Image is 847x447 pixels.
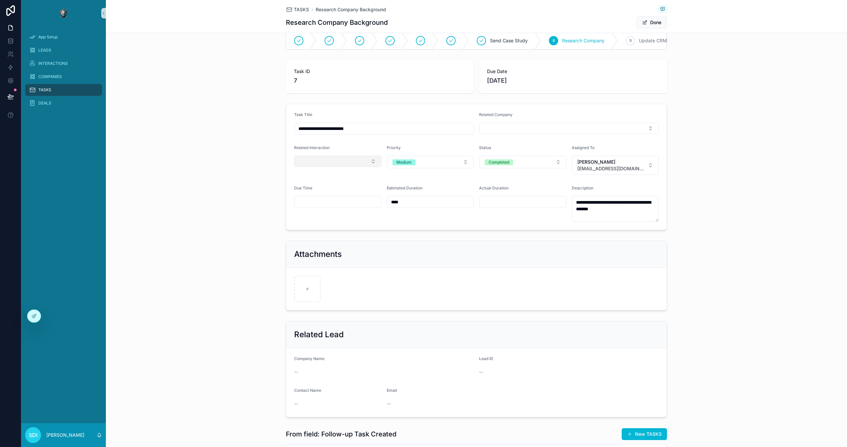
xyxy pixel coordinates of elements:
div: Medium [396,159,412,165]
span: Related Interaction [294,145,330,150]
span: Task ID [294,68,466,75]
span: Send Case Study [490,37,528,44]
button: New TASKS [622,428,667,440]
button: Select Button [479,156,566,168]
a: LEADS [25,44,102,56]
span: [DATE] [487,76,659,85]
button: Select Button [387,156,474,168]
span: TASKS [294,6,309,13]
span: 8 [553,38,555,43]
button: Select Button [479,123,659,134]
span: TASKS [38,87,51,93]
span: -- [294,400,298,407]
button: Done [637,17,667,28]
span: Email [387,388,397,393]
span: 9 [629,38,632,43]
span: DEALS [38,101,51,106]
span: Due Time [294,185,312,190]
a: COMPANIES [25,71,102,83]
span: Company Name [294,356,325,361]
span: Priority [387,145,401,150]
span: [EMAIL_ADDRESS][DOMAIN_NAME] [577,165,646,172]
button: Select Button [294,156,381,167]
span: LEADS [38,48,51,53]
span: Update CRM [639,37,667,44]
span: Actual Duration [479,185,509,190]
span: Due Date [487,68,659,75]
h2: Attachments [294,249,342,260]
h2: Related Lead [294,329,344,340]
a: App Setup [25,31,102,43]
span: SDI [29,431,37,439]
span: [PERSON_NAME] [577,159,646,165]
div: scrollable content [21,26,106,118]
span: Lead ID [479,356,493,361]
span: -- [479,369,483,375]
span: App Setup [38,34,58,40]
p: [PERSON_NAME] [46,432,84,438]
span: Related Company [479,112,513,117]
span: Status [479,145,491,150]
span: COMPANIES [38,74,62,79]
a: TASKS [286,6,309,13]
span: Research Company [562,37,604,44]
a: Research Company Background [316,6,386,13]
span: Description [572,185,593,190]
h1: Research Company Background [286,18,388,27]
span: INTERACTIONS [38,61,68,66]
a: DEALS [25,97,102,109]
a: INTERACTIONS [25,58,102,69]
span: Task Title [294,112,312,117]
span: 7 [294,76,466,85]
span: Contact Name [294,388,321,393]
span: Assigned To [572,145,595,150]
button: Select Button [572,156,659,175]
img: App logo [58,8,69,19]
h1: From field: Follow-up Task Created [286,429,396,439]
div: Completed [489,159,509,165]
span: -- [294,369,298,375]
a: TASKS [25,84,102,96]
span: Estimated Duration [387,185,423,190]
span: -- [387,400,391,407]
